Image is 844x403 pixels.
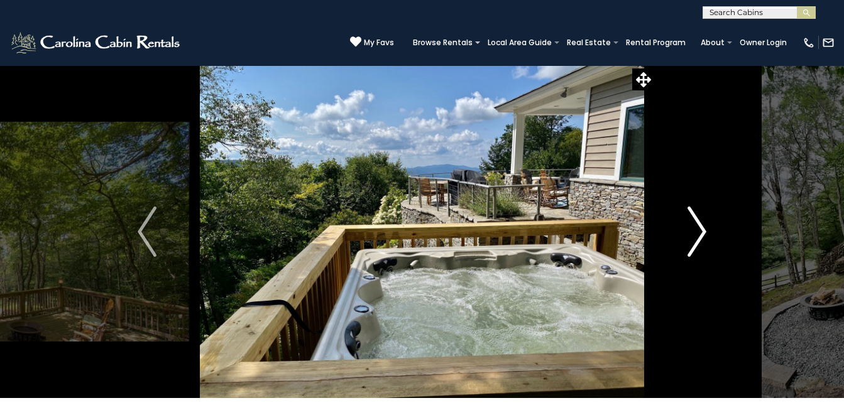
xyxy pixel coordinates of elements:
[654,65,740,398] button: Next
[733,34,793,51] a: Owner Login
[481,34,558,51] a: Local Area Guide
[138,207,156,257] img: arrow
[620,34,692,51] a: Rental Program
[407,34,479,51] a: Browse Rentals
[803,36,815,49] img: phone-regular-white.png
[364,37,394,48] span: My Favs
[694,34,731,51] a: About
[104,65,190,398] button: Previous
[9,30,184,55] img: White-1-2.png
[822,36,835,49] img: mail-regular-white.png
[688,207,706,257] img: arrow
[561,34,617,51] a: Real Estate
[350,36,394,49] a: My Favs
